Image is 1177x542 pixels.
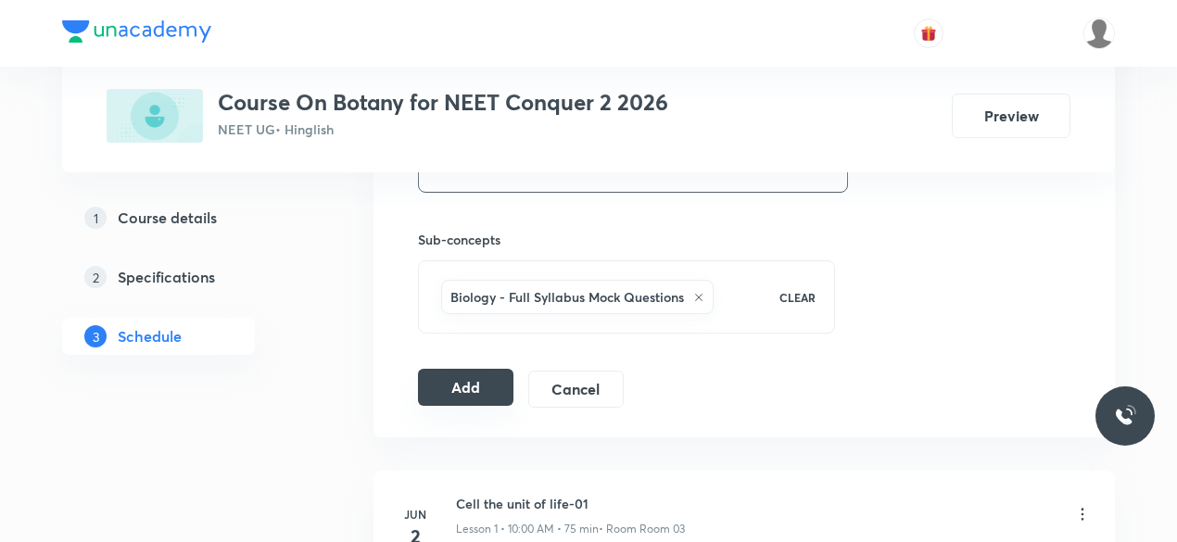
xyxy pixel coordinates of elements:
h5: Schedule [118,325,182,347]
h6: Sub-concepts [418,230,835,249]
button: avatar [914,19,943,48]
p: 1 [84,207,107,229]
h6: Jun [397,506,434,523]
button: Preview [952,94,1070,138]
a: 2Specifications [62,258,314,296]
button: Cancel [528,371,624,408]
p: 3 [84,325,107,347]
p: • Room Room 03 [599,521,685,537]
h3: Course On Botany for NEET Conquer 2 2026 [218,89,668,116]
p: Lesson 1 • 10:00 AM • 75 min [456,521,599,537]
button: Add [418,369,513,406]
img: avatar [920,25,937,42]
p: NEET UG • Hinglish [218,120,668,139]
p: 2 [84,266,107,288]
img: ttu [1114,405,1136,427]
h5: Course details [118,207,217,229]
img: Arpita [1083,18,1115,49]
h6: Biology - Full Syllabus Mock Questions [450,287,684,307]
p: CLEAR [779,289,816,306]
a: Company Logo [62,20,211,47]
img: Company Logo [62,20,211,43]
a: 1Course details [62,199,314,236]
img: 91E11E2C-4549-4739-9D9A-1D5301BD2F12_plus.png [107,89,203,143]
h5: Specifications [118,266,215,288]
h6: Cell the unit of life-01 [456,494,685,513]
